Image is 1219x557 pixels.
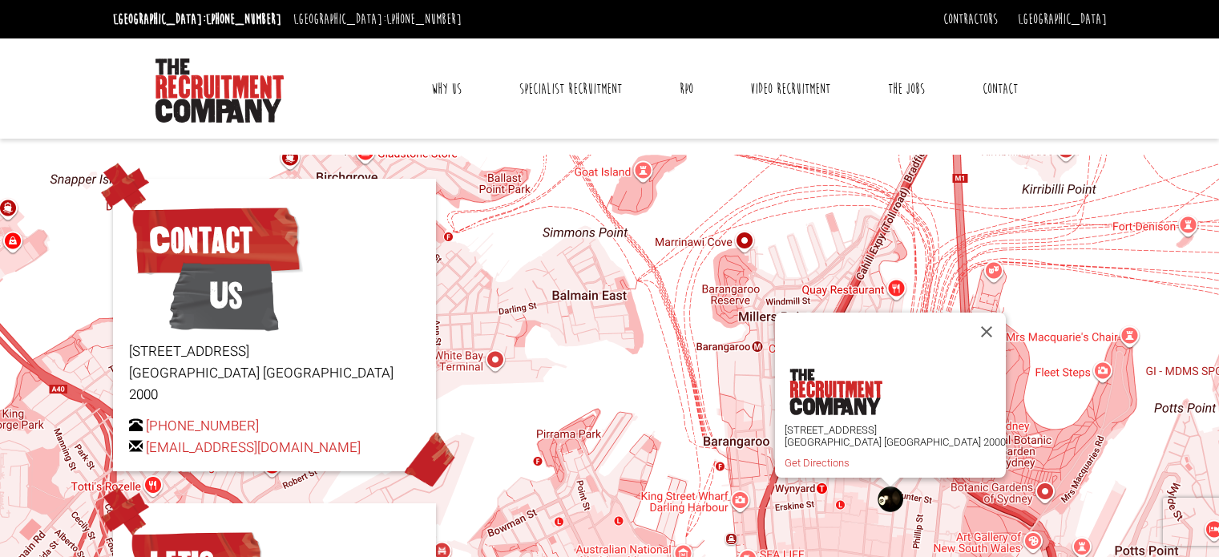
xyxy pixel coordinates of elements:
[129,341,420,406] p: [STREET_ADDRESS] [GEOGRAPHIC_DATA] [GEOGRAPHIC_DATA] 2000
[386,10,462,28] a: [PHONE_NUMBER]
[507,69,634,109] a: Specialist Recruitment
[971,69,1030,109] a: Contact
[878,486,903,512] div: The Recruitment Company
[668,69,705,109] a: RPO
[155,59,284,123] img: The Recruitment Company
[785,457,850,469] a: Get Directions
[789,369,882,415] img: the-recruitment-company.png
[146,438,361,458] a: [EMAIL_ADDRESS][DOMAIN_NAME]
[109,6,285,32] li: [GEOGRAPHIC_DATA]:
[943,10,998,28] a: Contractors
[1018,10,1107,28] a: [GEOGRAPHIC_DATA]
[169,256,279,336] span: Us
[129,200,303,281] span: Contact
[785,424,1006,448] p: [STREET_ADDRESS] [GEOGRAPHIC_DATA] [GEOGRAPHIC_DATA] 2000
[419,69,474,109] a: Why Us
[146,416,259,436] a: [PHONE_NUMBER]
[876,69,937,109] a: The Jobs
[289,6,466,32] li: [GEOGRAPHIC_DATA]:
[967,313,1006,351] button: Close
[206,10,281,28] a: [PHONE_NUMBER]
[738,69,842,109] a: Video Recruitment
